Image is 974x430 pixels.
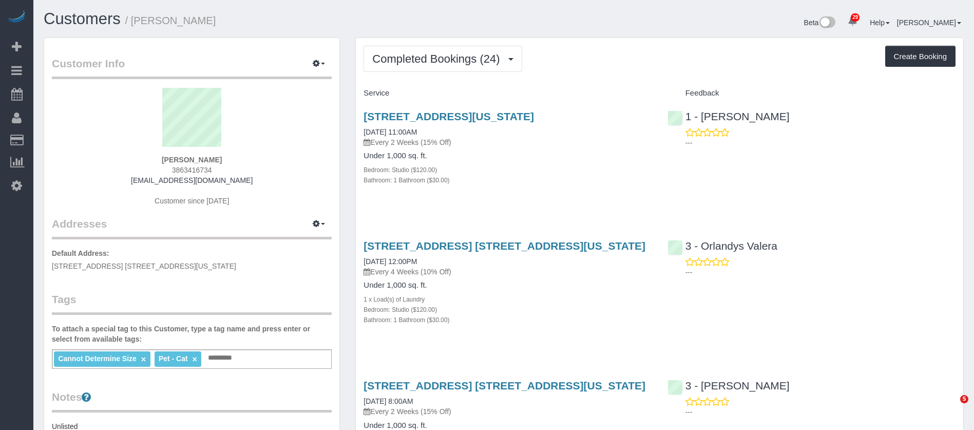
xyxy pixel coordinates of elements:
[172,166,212,174] hm-ph: 3863416734
[52,324,332,344] label: To attach a special tag to this Customer, type a tag name and press enter or select from availabl...
[6,10,27,25] img: Automaid Logo
[364,306,437,313] small: Bedroom: Studio ($120.00)
[52,389,332,413] legend: Notes
[372,52,505,65] span: Completed Bookings (24)
[155,197,229,205] span: Customer since [DATE]
[364,257,417,266] a: [DATE] 12:00PM
[667,240,777,252] a: 3 - Orlandys Valera
[667,110,790,122] a: 1 - [PERSON_NAME]
[685,267,956,277] p: ---
[667,89,956,98] h4: Feedback
[960,395,968,403] span: 5
[364,240,645,252] a: [STREET_ADDRESS] [STREET_ADDRESS][US_STATE]
[364,316,449,324] small: Bathroom: 1 Bathroom ($30.00)
[667,380,790,391] a: 3 - [PERSON_NAME]
[364,89,652,98] h4: Service
[897,18,961,27] a: [PERSON_NAME]
[193,355,197,364] a: ×
[364,296,425,303] small: 1 x Load(s) of Laundry
[58,354,136,363] span: Cannot Determine Size
[939,395,964,420] iframe: Intercom live chat
[364,128,417,136] a: [DATE] 11:00AM
[885,46,956,67] button: Create Booking
[364,46,522,72] button: Completed Bookings (24)
[870,18,890,27] a: Help
[843,10,863,33] a: 29
[364,421,652,430] h4: Under 1,000 sq. ft.
[364,267,652,277] p: Every 4 Weeks (10% Off)
[125,15,216,26] small: / [PERSON_NAME]
[364,137,652,147] p: Every 2 Weeks (15% Off)
[52,262,236,270] span: [STREET_ADDRESS] [STREET_ADDRESS][US_STATE]
[364,406,652,417] p: Every 2 Weeks (15% Off)
[364,152,652,160] h4: Under 1,000 sq. ft.
[364,380,645,391] a: [STREET_ADDRESS] [STREET_ADDRESS][US_STATE]
[364,397,413,405] a: [DATE] 8:00AM
[52,56,332,79] legend: Customer Info
[364,166,437,174] small: Bedroom: Studio ($120.00)
[52,292,332,315] legend: Tags
[364,110,534,122] a: [STREET_ADDRESS][US_STATE]
[804,18,836,27] a: Beta
[141,355,146,364] a: ×
[159,354,188,363] span: Pet - Cat
[44,10,121,28] a: Customers
[818,16,835,30] img: New interface
[162,156,222,164] strong: [PERSON_NAME]
[685,407,956,417] p: ---
[52,248,109,258] label: Default Address:
[851,13,860,22] span: 29
[364,281,652,290] h4: Under 1,000 sq. ft.
[685,138,956,148] p: ---
[364,177,449,184] small: Bathroom: 1 Bathroom ($30.00)
[131,176,253,184] a: [EMAIL_ADDRESS][DOMAIN_NAME]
